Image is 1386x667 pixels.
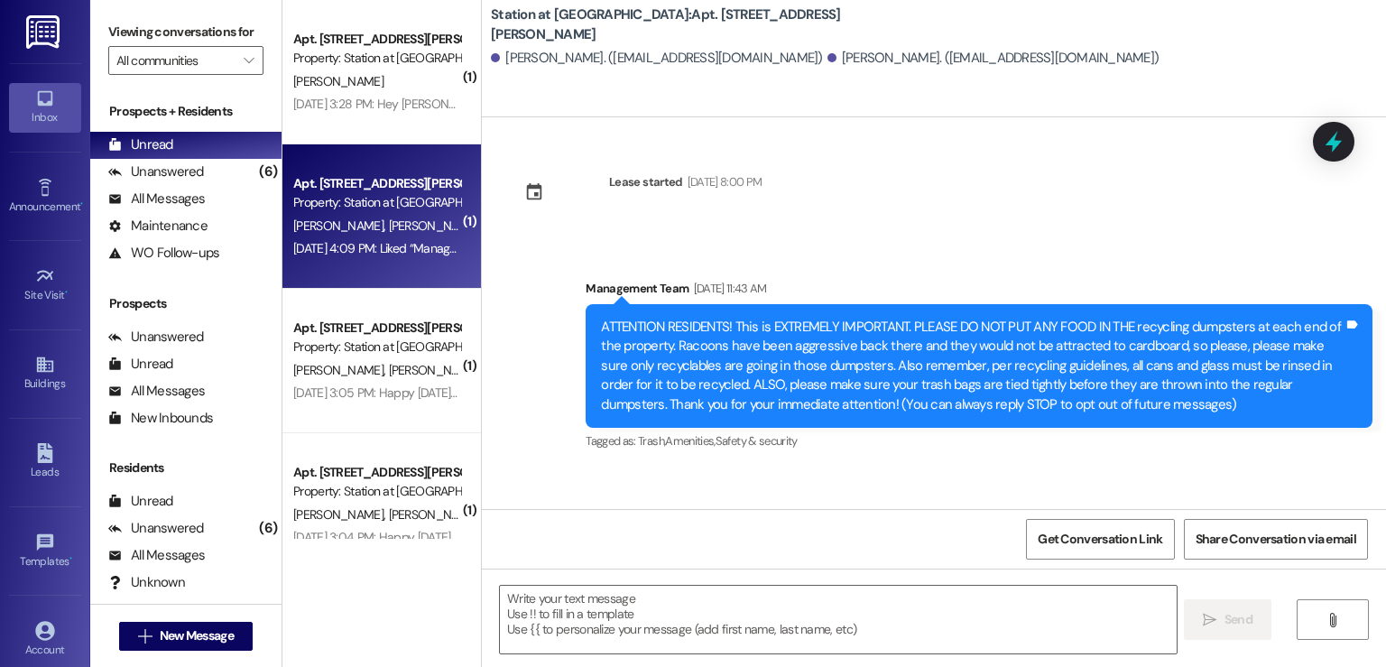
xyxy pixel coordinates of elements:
div: Apt. [STREET_ADDRESS][PERSON_NAME] [293,174,460,193]
div: (6) [254,158,282,186]
span: [PERSON_NAME] [389,506,479,523]
div: All Messages [108,190,205,208]
span: Trash , [638,433,665,449]
span: [PERSON_NAME] [389,218,479,234]
i:  [1203,613,1216,627]
a: Account [9,616,81,664]
div: Unread [108,355,173,374]
i:  [138,629,152,644]
div: ATTENTION RESIDENTS! This is EXTREMELY IMPORTANT. PLEASE DO NOT PUT ANY FOOD IN THE recycling dum... [601,318,1344,414]
a: Buildings [9,349,81,398]
span: Get Conversation Link [1038,530,1162,549]
div: Unknown [108,573,185,592]
span: Amenities , [665,433,716,449]
span: [PERSON_NAME] [293,73,383,89]
span: • [80,198,83,210]
div: Lease started [609,172,683,191]
div: (6) [254,514,282,542]
i:  [1326,613,1339,627]
div: [PERSON_NAME]. ([EMAIL_ADDRESS][DOMAIN_NAME]) [827,49,1160,68]
a: Site Visit • [9,261,81,310]
input: All communities [116,46,235,75]
div: Unanswered [108,162,204,181]
i:  [244,53,254,68]
a: Inbox [9,83,81,132]
label: Viewing conversations for [108,18,263,46]
div: Management Team [586,279,1372,304]
div: All Messages [108,382,205,401]
span: • [69,552,72,565]
div: Apt. [STREET_ADDRESS][PERSON_NAME] [293,319,460,338]
a: Leads [9,438,81,486]
button: Share Conversation via email [1184,519,1368,560]
div: Unanswered [108,519,204,538]
div: [DATE] 2:19 PM [820,508,893,527]
button: New Message [119,622,253,651]
div: Property: Station at [GEOGRAPHIC_DATA] [293,482,460,501]
b: Station at [GEOGRAPHIC_DATA]: Apt. [STREET_ADDRESS][PERSON_NAME] [491,5,852,44]
span: New Message [160,626,234,645]
div: Unread [108,492,173,511]
div: [PERSON_NAME]. ([EMAIL_ADDRESS][DOMAIN_NAME]) [491,49,823,68]
div: [DATE] 11:43 AM [689,279,767,298]
div: Unread [108,135,173,154]
div: Apt. [STREET_ADDRESS][PERSON_NAME] [293,463,460,482]
div: New Inbounds [108,409,213,428]
div: Property: Station at [GEOGRAPHIC_DATA] [293,193,460,212]
span: [PERSON_NAME] [293,218,389,234]
div: Maintenance [108,217,208,236]
div: Unanswered [108,328,204,347]
button: Get Conversation Link [1026,519,1174,560]
span: Send [1224,610,1252,629]
div: Prospects [90,294,282,313]
span: • [65,286,68,299]
span: Share Conversation via email [1196,530,1356,549]
img: ResiDesk Logo [26,15,63,49]
span: Safety & security [716,433,798,449]
div: Property: Station at [GEOGRAPHIC_DATA] [293,49,460,68]
span: [PERSON_NAME] [293,362,389,378]
a: Templates • [9,527,81,576]
span: [PERSON_NAME] [389,362,479,378]
div: Tagged as: [586,428,1372,454]
div: Prospects + Residents [90,102,282,121]
span: [PERSON_NAME] [293,506,389,523]
div: WO Follow-ups [108,244,219,263]
div: Property: Station at [GEOGRAPHIC_DATA] [293,338,460,357]
div: Apt. [STREET_ADDRESS][PERSON_NAME] [293,30,460,49]
button: Send [1184,599,1271,640]
div: All Messages [108,546,205,565]
div: Residents [90,459,282,477]
div: [DATE] 8:00 PM [683,172,762,191]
